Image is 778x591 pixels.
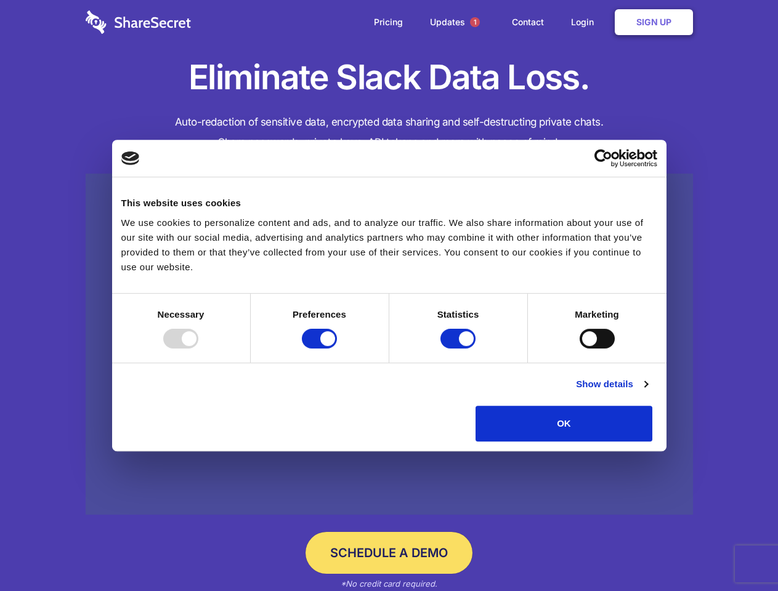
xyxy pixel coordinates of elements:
h1: Eliminate Slack Data Loss. [86,55,693,100]
a: Show details [576,377,647,392]
img: logo [121,151,140,165]
em: *No credit card required. [341,579,437,589]
a: Usercentrics Cookiebot - opens in a new window [549,149,657,167]
strong: Statistics [437,309,479,320]
img: logo-wordmark-white-trans-d4663122ce5f474addd5e946df7df03e33cb6a1c49d2221995e7729f52c070b2.svg [86,10,191,34]
div: This website uses cookies [121,196,657,211]
h4: Auto-redaction of sensitive data, encrypted data sharing and self-destructing private chats. Shar... [86,112,693,153]
a: Login [559,3,612,41]
a: Wistia video thumbnail [86,174,693,515]
strong: Marketing [575,309,619,320]
span: 1 [470,17,480,27]
a: Schedule a Demo [306,532,472,574]
strong: Necessary [158,309,205,320]
a: Sign Up [615,9,693,35]
strong: Preferences [293,309,346,320]
div: We use cookies to personalize content and ads, and to analyze our traffic. We also share informat... [121,215,657,275]
button: OK [476,406,652,441]
a: Pricing [362,3,415,41]
a: Contact [500,3,556,41]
